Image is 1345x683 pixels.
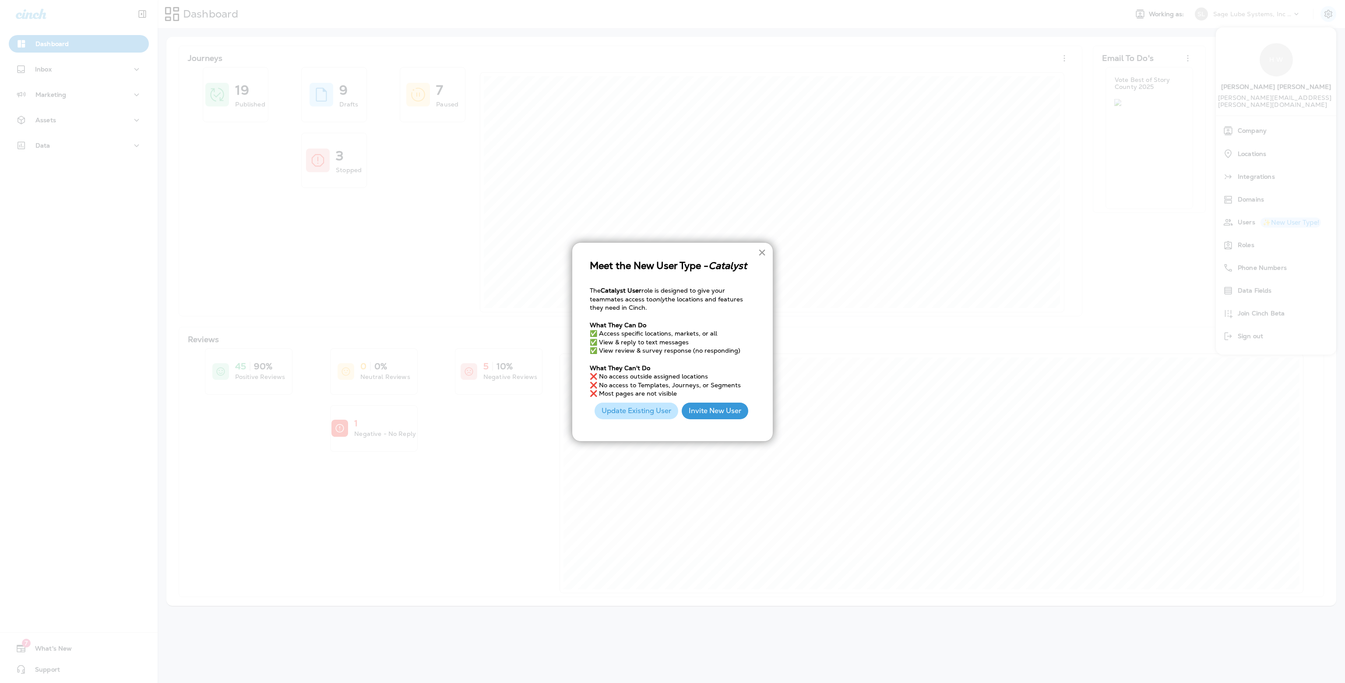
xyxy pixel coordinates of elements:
em: Catalyst [708,259,747,272]
p: ❌ Most pages are not visible [590,389,755,398]
p: ✅ View review & survey response (no responding) [590,347,755,355]
span: the locations and features they need in Cinch. [590,295,745,312]
p: ✅ View & reply to text messages [590,338,755,347]
p: ❌ No access to Templates, Journeys, or Segments [590,381,755,390]
strong: Catalyst User [601,287,641,294]
strong: What They Can't Do [590,364,650,372]
button: Invite New User [682,403,748,419]
button: Close [758,245,766,259]
p: ❌ No access outside assigned locations [590,372,755,381]
strong: What They Can Do [590,321,646,329]
button: Update Existing User [595,403,678,419]
em: only [652,295,665,303]
p: ✅ Access specific locations, markets, or all [590,329,755,338]
span: Meet the New User Type - [590,259,708,272]
span: role is designed to give your teammates access to [590,287,727,303]
span: The [590,287,601,294]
